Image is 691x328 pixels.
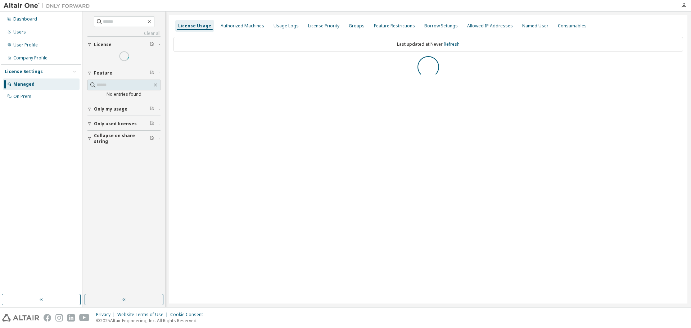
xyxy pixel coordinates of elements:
div: Groups [349,23,365,29]
div: Company Profile [13,55,48,61]
img: Altair One [4,2,94,9]
div: On Prem [13,94,31,99]
div: Website Terms of Use [117,312,170,318]
div: Borrow Settings [424,23,458,29]
div: Consumables [558,23,587,29]
div: No entries found [87,91,161,97]
span: License [94,42,112,48]
span: Clear filter [150,106,154,112]
button: Only my usage [87,101,161,117]
p: © 2025 Altair Engineering, Inc. All Rights Reserved. [96,318,207,324]
img: altair_logo.svg [2,314,39,322]
button: Feature [87,65,161,81]
div: Allowed IP Addresses [467,23,513,29]
a: Refresh [444,41,460,47]
div: License Settings [5,69,43,75]
span: Feature [94,70,112,76]
button: Only used licenses [87,116,161,132]
span: Clear filter [150,70,154,76]
div: Feature Restrictions [374,23,415,29]
a: Clear all [87,31,161,36]
span: Clear filter [150,136,154,141]
span: Clear filter [150,121,154,127]
div: Named User [522,23,548,29]
button: Collapse on share string [87,131,161,147]
div: License Usage [178,23,211,29]
div: Last updated at: Never [173,37,683,52]
span: Clear filter [150,42,154,48]
img: facebook.svg [44,314,51,322]
div: Dashboard [13,16,37,22]
span: Collapse on share string [94,133,150,144]
div: Managed [13,81,35,87]
div: Authorized Machines [221,23,264,29]
div: Users [13,29,26,35]
div: Usage Logs [274,23,299,29]
div: Privacy [96,312,117,318]
span: Only used licenses [94,121,137,127]
button: License [87,37,161,53]
span: Only my usage [94,106,127,112]
img: linkedin.svg [67,314,75,322]
img: youtube.svg [79,314,90,322]
img: instagram.svg [55,314,63,322]
div: Cookie Consent [170,312,207,318]
div: User Profile [13,42,38,48]
div: License Priority [308,23,339,29]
